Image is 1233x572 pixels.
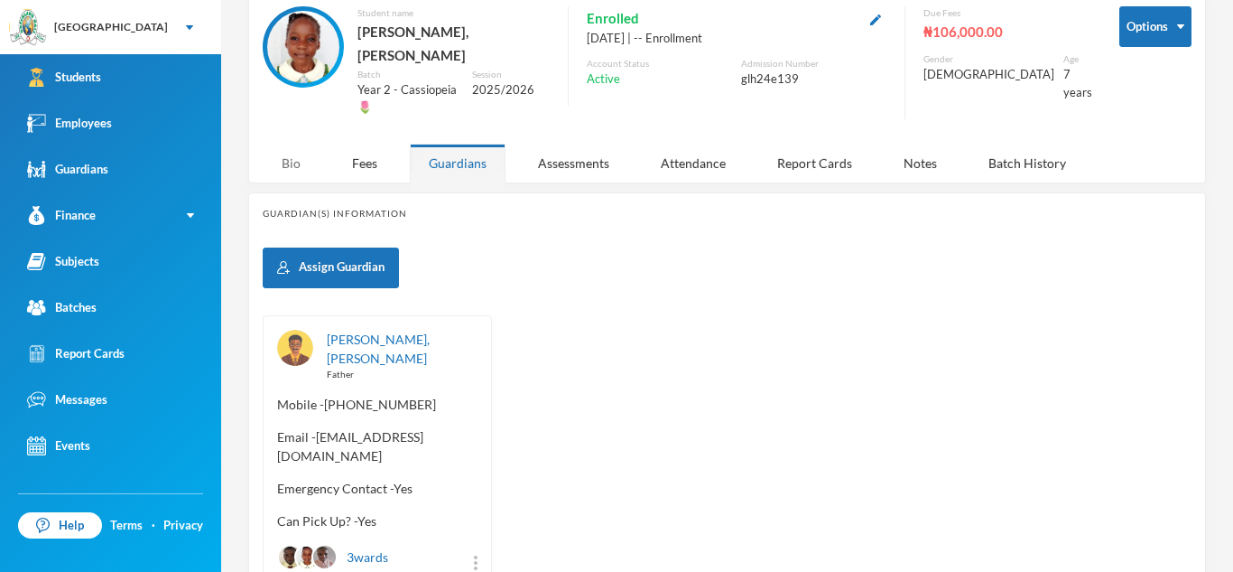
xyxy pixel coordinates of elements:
[1119,6,1191,47] button: Options
[110,517,143,535] a: Terms
[865,8,886,29] button: Edit
[357,81,459,117] div: Year 2 - Cassiopeia 🌷
[296,546,319,568] img: STUDENT
[263,248,399,288] button: Assign Guardian
[923,66,1054,84] div: [DEMOGRAPHIC_DATA]
[327,332,430,366] a: [PERSON_NAME], [PERSON_NAME]
[277,395,477,414] span: Mobile - [PHONE_NUMBER]
[152,517,155,535] div: ·
[741,57,886,70] div: Admission Number
[277,330,313,366] img: GUARDIAN
[27,68,101,87] div: Students
[472,81,550,99] div: 2025/2026
[357,20,550,68] div: [PERSON_NAME], [PERSON_NAME]
[27,114,112,133] div: Employees
[277,427,477,465] span: Email - [EMAIL_ADDRESS][DOMAIN_NAME]
[587,6,639,30] span: Enrolled
[923,6,1092,20] div: Due Fees
[741,70,886,89] div: glh24e139
[587,30,886,48] div: [DATE] | -- Enrollment
[587,57,732,70] div: Account Status
[313,546,336,568] img: STUDENT
[277,479,477,498] span: Emergency Contact - Yes
[267,11,339,83] img: STUDENT
[263,144,320,183] div: Bio
[474,556,477,570] img: more_vert
[969,144,1085,183] div: Batch History
[27,252,99,271] div: Subjects
[410,144,505,183] div: Guardians
[27,390,107,409] div: Messages
[10,10,46,46] img: logo
[642,144,745,183] div: Attendance
[923,52,1054,66] div: Gender
[1063,52,1092,66] div: Age
[1063,66,1092,101] div: 7 years
[519,144,628,183] div: Assessments
[279,546,301,568] img: STUDENT
[472,68,550,81] div: Session
[327,368,477,381] div: Father
[27,436,90,455] div: Events
[333,144,396,183] div: Fees
[277,261,290,274] img: add user
[27,206,96,225] div: Finance
[27,160,108,179] div: Guardians
[758,144,871,183] div: Report Cards
[277,511,477,530] span: Can Pick Up? - Yes
[885,144,956,183] div: Notes
[357,6,550,20] div: Student name
[263,207,1191,220] div: Guardian(s) Information
[163,517,203,535] a: Privacy
[277,544,388,570] div: 3 wards
[587,70,620,89] span: Active
[27,344,125,363] div: Report Cards
[27,298,97,317] div: Batches
[54,19,168,35] div: [GEOGRAPHIC_DATA]
[357,68,459,81] div: Batch
[923,20,1092,43] div: ₦106,000.00
[18,512,102,539] a: Help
